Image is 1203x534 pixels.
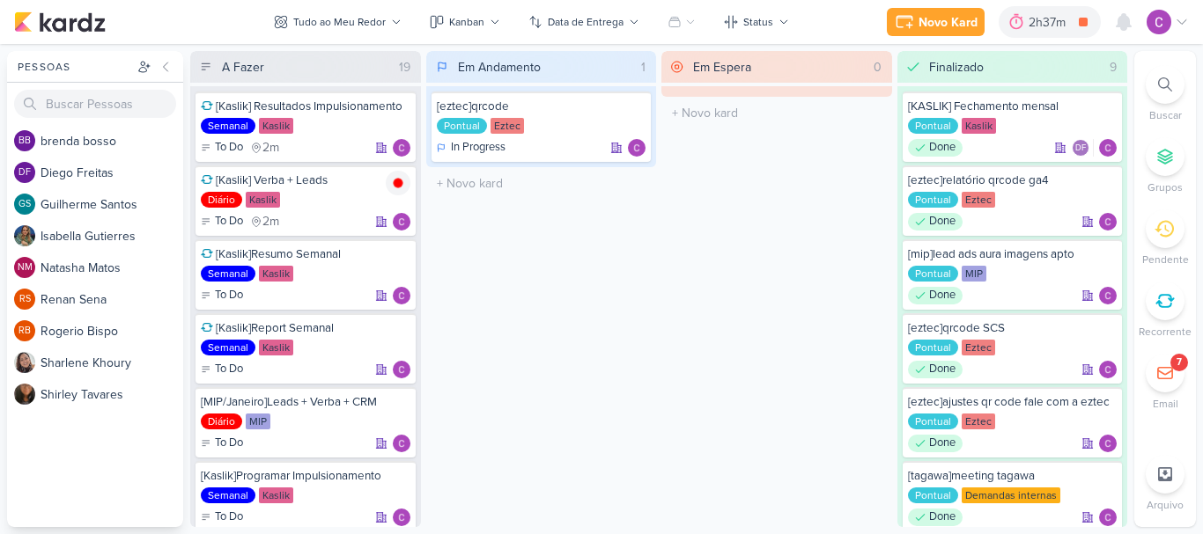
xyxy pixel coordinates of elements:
[19,295,31,304] p: RS
[262,142,279,154] span: 2m
[908,246,1118,262] div: [mip]lead ads aura imagens apto
[962,192,995,208] div: Eztec
[41,290,183,309] div: R e n a n S e n a
[908,192,958,208] div: Pontual
[246,413,270,429] div: MIP
[393,287,410,304] img: Carlos Lima
[1103,58,1124,77] div: 9
[201,246,410,262] div: [Kaslik]Resumo Semanal
[201,192,242,208] div: Diário
[1029,13,1071,32] div: 2h37m
[393,361,410,378] div: Responsável: Carlos Lima
[929,361,956,378] p: Done
[14,320,35,341] div: Rogerio Bispo
[201,468,410,484] div: [Kaslik]Programar Impulsionamento
[18,200,31,209] p: GS
[491,118,524,134] div: Eztec
[908,118,958,134] div: Pontual
[14,289,35,310] div: Renan Sena
[693,58,751,77] div: Em Espera
[634,58,653,77] div: 1
[393,508,410,526] img: Carlos Lima
[201,320,410,336] div: [Kaslik]Report Semanal
[1099,213,1117,230] img: Carlos Lima
[437,118,487,134] div: Pontual
[259,487,293,503] div: Kaslik
[929,213,956,230] p: Done
[393,213,410,230] img: Carlos Lima
[215,508,243,526] p: To Do
[430,171,653,196] input: + Novo kard
[962,266,986,282] div: MIP
[215,435,243,452] p: To Do
[451,139,506,157] p: In Progress
[14,90,176,118] input: Buscar Pessoas
[1099,435,1117,452] div: Responsável: Carlos Lima
[41,259,183,277] div: N a t a s h a M a t o s
[393,435,410,452] img: Carlos Lima
[962,118,996,134] div: Kaslik
[908,413,958,429] div: Pontual
[908,508,963,526] div: Done
[1075,144,1086,153] p: DF
[929,508,956,526] p: Done
[908,320,1118,336] div: [eztec]qrcode SCS
[1099,361,1117,378] img: Carlos Lima
[393,435,410,452] div: Responsável: Carlos Lima
[386,171,410,195] img: tracking
[215,287,243,304] p: To Do
[908,394,1118,410] div: [eztec]ajustes qr code fale com a eztec
[1139,324,1192,340] p: Recorrente
[1099,139,1117,157] div: Responsável: Carlos Lima
[14,257,35,278] div: Natasha Matos
[250,139,279,157] div: último check-in há 2 meses
[1099,213,1117,230] div: Responsável: Carlos Lima
[14,194,35,215] div: Guilherme Santos
[867,58,889,77] div: 0
[1099,435,1117,452] img: Carlos Lima
[41,195,183,214] div: G u i l h e r m e S a n t o s
[1147,10,1171,34] img: Carlos Lima
[393,139,410,157] div: Responsável: Carlos Lima
[201,487,255,503] div: Semanal
[929,139,956,157] p: Done
[392,58,417,77] div: 19
[18,263,33,273] p: NM
[437,139,506,157] div: In Progress
[908,172,1118,188] div: [eztec]relatório qrcode ga4
[919,13,978,32] div: Novo Kard
[1142,252,1189,267] p: Pendente
[458,58,541,77] div: Em Andamento
[1148,179,1183,195] p: Grupos
[41,354,183,372] div: S h a r l e n e K h o u r y
[908,99,1118,114] div: [KASLIK] Fechamento mensal
[201,213,243,230] div: To Do
[14,384,35,405] img: Shirley Tavares
[215,139,243,157] p: To Do
[887,8,985,36] button: Novo Kard
[222,58,264,77] div: A Fazer
[1177,355,1182,369] div: 7
[1099,139,1117,157] img: Carlos Lima
[908,139,963,157] div: Done
[908,213,963,230] div: Done
[929,58,984,77] div: Finalizado
[908,287,963,304] div: Done
[18,168,31,178] p: DF
[201,172,410,188] div: [Kaslik] Verba + Leads
[215,361,243,378] p: To Do
[1099,508,1117,526] img: Carlos Lima
[201,287,243,304] div: To Do
[201,99,410,114] div: [Kaslik] Resultados Impulsionamento
[929,435,956,452] p: Done
[929,287,956,304] p: Done
[14,130,35,151] div: brenda bosso
[962,413,995,429] div: Eztec
[18,136,31,146] p: bb
[393,139,410,157] img: Carlos Lima
[962,487,1060,503] div: Demandas internas
[14,352,35,373] img: Sharlene Khoury
[14,59,134,75] div: Pessoas
[1072,139,1094,157] div: Colaboradores: Diego Freitas
[201,139,243,157] div: To Do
